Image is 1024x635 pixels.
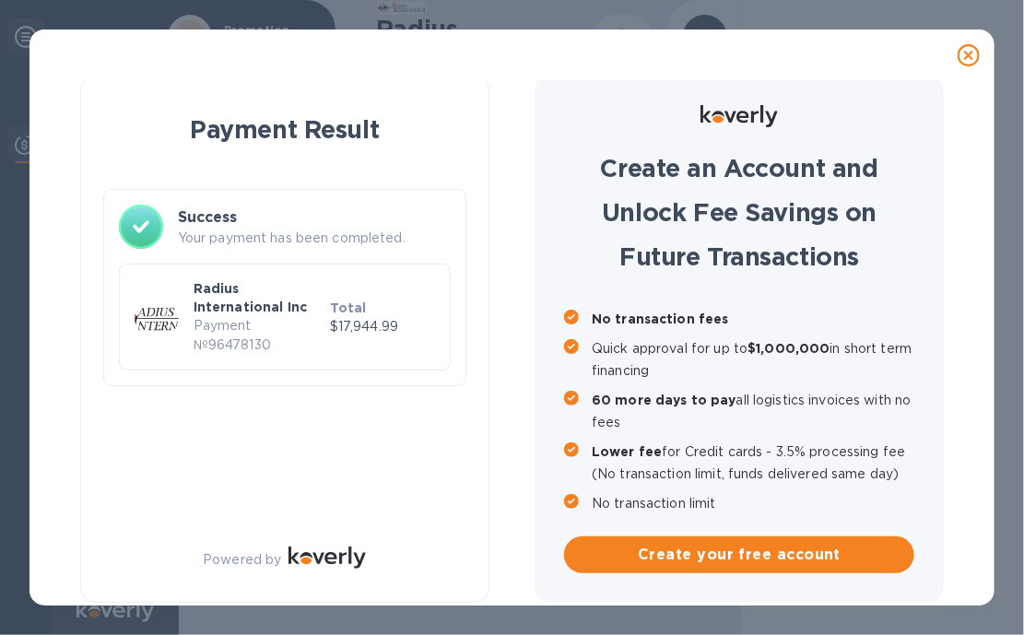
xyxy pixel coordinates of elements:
p: $17,944.99 [330,317,435,336]
h3: Success [178,206,451,229]
p: all logistics invoices with no fees [592,389,914,433]
p: Your payment has been completed. [178,229,451,248]
p: No transaction limit [592,492,914,514]
img: Logo [288,547,366,569]
img: Logo [700,105,778,127]
button: Create your free account [564,536,914,573]
b: 60 more days to pay [592,393,736,407]
p: for Credit cards - 3.5% processing fee (No transaction limit, funds delivered same day) [592,441,914,485]
h1: Create an Account and Unlock Fee Savings on Future Transactions [564,146,914,278]
b: Total [330,300,367,315]
p: Powered by [203,550,281,570]
h1: Payment Result [111,106,459,152]
p: Payment № 96478130 [194,316,323,355]
span: Create your free account [579,544,900,566]
b: $1,000,000 [747,341,830,356]
b: Lower fee [592,444,662,459]
p: Radius International Inc [194,279,323,316]
b: No transaction fees [592,312,729,326]
p: Quick approval for up to in short term financing [592,337,914,382]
